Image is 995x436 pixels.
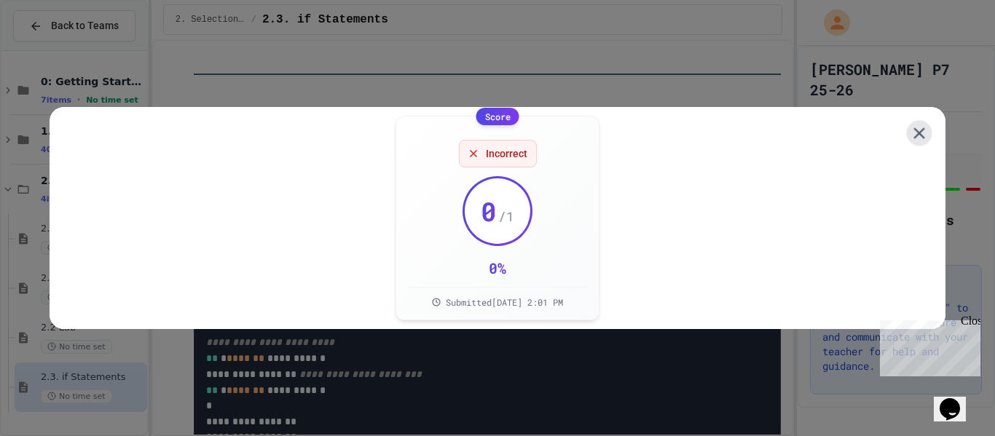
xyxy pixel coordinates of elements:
iframe: chat widget [934,378,980,421]
span: Submitted [DATE] 2:01 PM [445,296,562,308]
span: Incorrect [485,146,527,161]
iframe: chat widget [874,314,980,376]
div: Score [476,108,519,125]
div: 0 % [489,258,506,278]
span: / 1 [498,206,514,226]
div: Chat with us now!Close [6,6,101,92]
span: 0 [481,197,497,226]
